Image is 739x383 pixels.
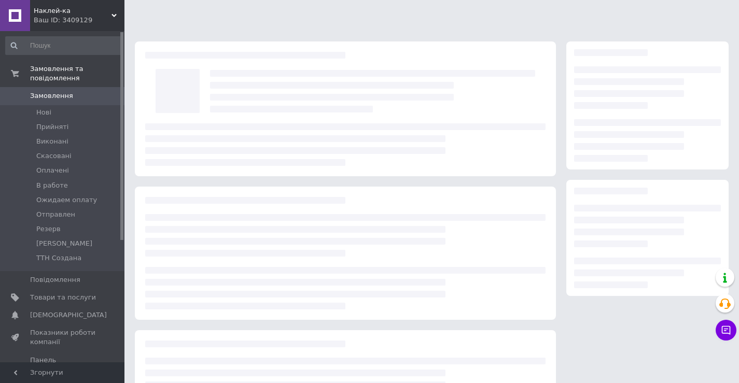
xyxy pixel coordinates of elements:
[30,64,124,83] span: Замовлення та повідомлення
[30,328,96,347] span: Показники роботи компанії
[34,16,124,25] div: Ваш ID: 3409129
[30,275,80,285] span: Повідомлення
[716,320,736,341] button: Чат з покупцем
[30,356,96,374] span: Панель управління
[36,224,61,234] span: Резерв
[34,6,111,16] span: Наклей-ка
[36,166,69,175] span: Оплачені
[36,181,68,190] span: В работе
[30,91,73,101] span: Замовлення
[36,108,51,117] span: Нові
[30,310,107,320] span: [DEMOGRAPHIC_DATA]
[36,195,97,205] span: Ожидаем оплату
[36,239,92,248] span: [PERSON_NAME]
[5,36,122,55] input: Пошук
[36,210,75,219] span: Отправлен
[36,151,72,161] span: Скасовані
[30,293,96,302] span: Товари та послуги
[36,137,68,146] span: Виконані
[36,122,68,132] span: Прийняті
[36,253,81,263] span: ТТН Создана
